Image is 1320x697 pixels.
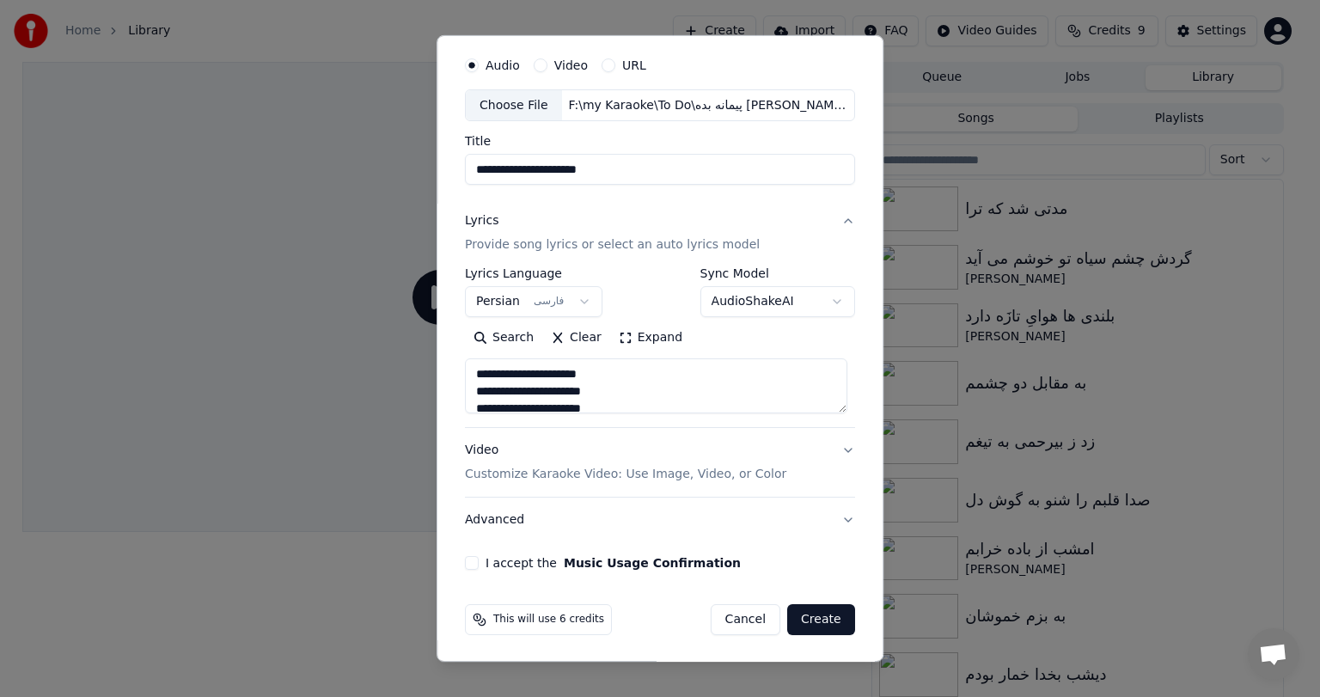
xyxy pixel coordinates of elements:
button: Advanced [465,498,855,542]
span: This will use 6 credits [493,613,604,627]
label: I accept the [486,557,741,569]
button: Clear [542,325,610,352]
button: LyricsProvide song lyrics or select an auto lyrics model [465,199,855,268]
label: Lyrics Language [465,268,602,280]
div: Video [465,443,786,484]
button: Search [465,325,542,352]
label: Video [554,59,588,71]
label: Audio [486,59,520,71]
p: Customize Karaoke Video: Use Image, Video, or Color [465,466,786,483]
button: Expand [610,325,691,352]
button: VideoCustomize Karaoke Video: Use Image, Video, or Color [465,429,855,498]
button: Cancel [711,604,780,635]
label: Sync Model [700,268,855,280]
div: F:\my Karaoke\To Do\پیمانه بده [PERSON_NAME]\Paymana Badeh by [PERSON_NAME].mp3 [562,97,854,114]
button: I accept the [564,557,741,569]
div: Choose File [466,90,562,121]
p: Provide song lyrics or select an auto lyrics model [465,237,760,254]
label: URL [622,59,646,71]
div: Lyrics [465,213,498,230]
button: Create [787,604,855,635]
label: Title [465,136,855,148]
div: LyricsProvide song lyrics or select an auto lyrics model [465,268,855,428]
